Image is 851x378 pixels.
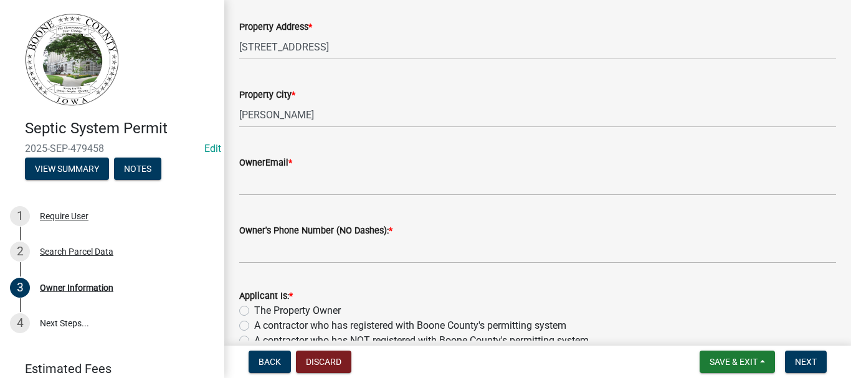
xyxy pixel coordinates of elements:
wm-modal-confirm: Notes [114,164,161,174]
span: Save & Exit [710,357,758,367]
button: Discard [296,351,351,373]
button: Back [249,351,291,373]
div: 3 [10,278,30,298]
button: View Summary [25,158,109,180]
label: Owner's Phone Number (NO Dashes): [239,227,392,235]
label: Property Address [239,23,312,32]
label: The Property Owner [254,303,341,318]
label: Applicant Is: [239,292,293,301]
div: 4 [10,313,30,333]
span: Back [259,357,281,367]
img: Boone County, Iowa [25,13,120,106]
button: Next [785,351,827,373]
button: Save & Exit [700,351,775,373]
label: A contractor who has NOT registered with Boone County's permitting system [254,333,589,348]
span: Next [795,357,817,367]
div: Require User [40,212,88,220]
label: A contractor who has registered with Boone County's permitting system [254,318,566,333]
span: 2025-SEP-479458 [25,143,199,154]
label: Property City [239,91,295,100]
a: Edit [204,143,221,154]
div: Search Parcel Data [40,247,113,256]
button: Notes [114,158,161,180]
div: 2 [10,242,30,262]
div: 1 [10,206,30,226]
wm-modal-confirm: Edit Application Number [204,143,221,154]
wm-modal-confirm: Summary [25,164,109,174]
label: OwnerEmail [239,159,292,168]
div: Owner Information [40,283,113,292]
h4: Septic System Permit [25,120,214,138]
